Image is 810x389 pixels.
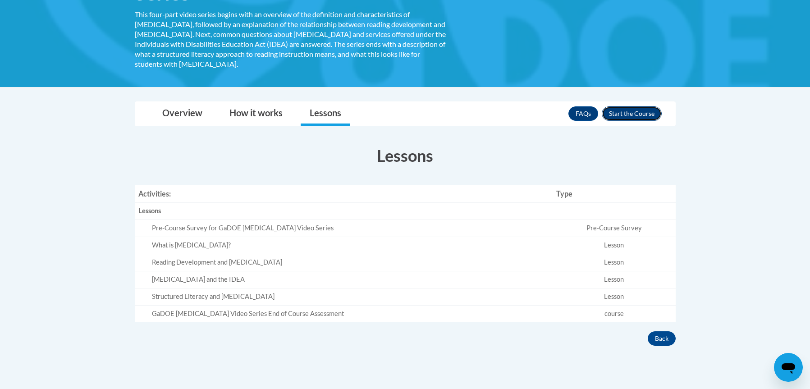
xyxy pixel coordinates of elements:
[553,254,676,271] td: Lesson
[553,271,676,288] td: Lesson
[774,353,803,382] iframe: Button to launch messaging window
[138,206,549,216] div: Lessons
[153,102,211,126] a: Overview
[152,224,549,233] div: Pre-Course Survey for GaDOE [MEDICAL_DATA] Video Series
[553,306,676,322] td: course
[152,241,549,250] div: What is [MEDICAL_DATA]?
[152,275,549,284] div: [MEDICAL_DATA] and the IDEA
[220,102,292,126] a: How it works
[553,185,676,203] th: Type
[553,288,676,306] td: Lesson
[553,237,676,254] td: Lesson
[135,185,553,203] th: Activities:
[602,106,662,121] button: Enroll
[568,106,598,121] a: FAQs
[135,9,446,69] div: This four-part video series begins with an overview of the definition and characteristics of [MED...
[152,292,549,302] div: Structured Literacy and [MEDICAL_DATA]
[152,258,549,267] div: Reading Development and [MEDICAL_DATA]
[135,144,676,167] h3: Lessons
[553,220,676,237] td: Pre-Course Survey
[152,309,549,319] div: GaDOE [MEDICAL_DATA] Video Series End of Course Assessment
[648,331,676,346] button: Back
[301,102,350,126] a: Lessons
